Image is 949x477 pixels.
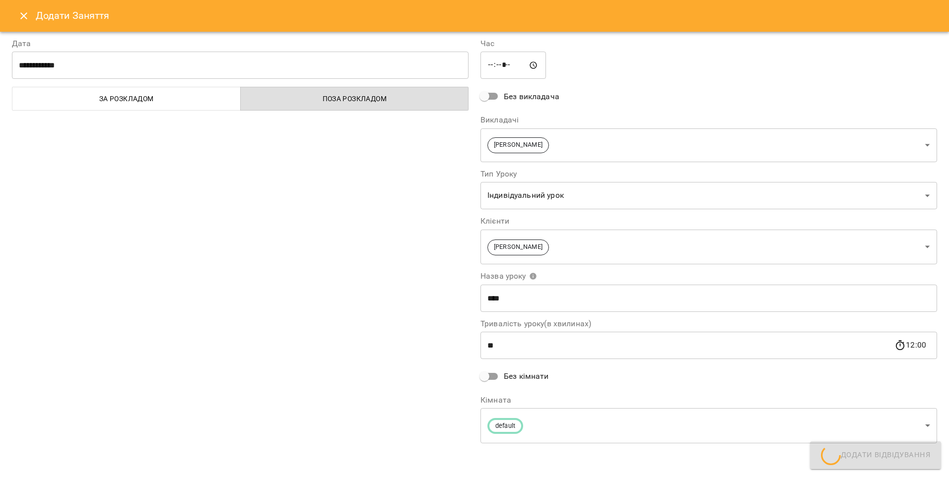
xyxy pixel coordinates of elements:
[480,116,937,124] label: Викладачі
[480,408,937,443] div: default
[12,87,241,111] button: За розкладом
[240,87,469,111] button: Поза розкладом
[247,93,463,105] span: Поза розкладом
[488,242,548,252] span: [PERSON_NAME]
[480,40,937,48] label: Час
[480,217,937,225] label: Клієнти
[504,91,559,103] span: Без викладача
[480,396,937,404] label: Кімната
[480,128,937,162] div: [PERSON_NAME]
[18,93,235,105] span: За розкладом
[480,229,937,264] div: [PERSON_NAME]
[12,4,36,28] button: Close
[12,40,469,48] label: Дата
[36,8,937,23] h6: Додати Заняття
[504,370,549,382] span: Без кімнати
[480,182,937,210] div: Індивідуальний урок
[489,421,521,431] span: default
[488,140,548,150] span: [PERSON_NAME]
[529,272,537,280] svg: Вкажіть назву уроку або виберіть клієнтів
[480,320,937,328] label: Тривалість уроку(в хвилинах)
[480,272,537,280] span: Назва уроку
[480,170,937,178] label: Тип Уроку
